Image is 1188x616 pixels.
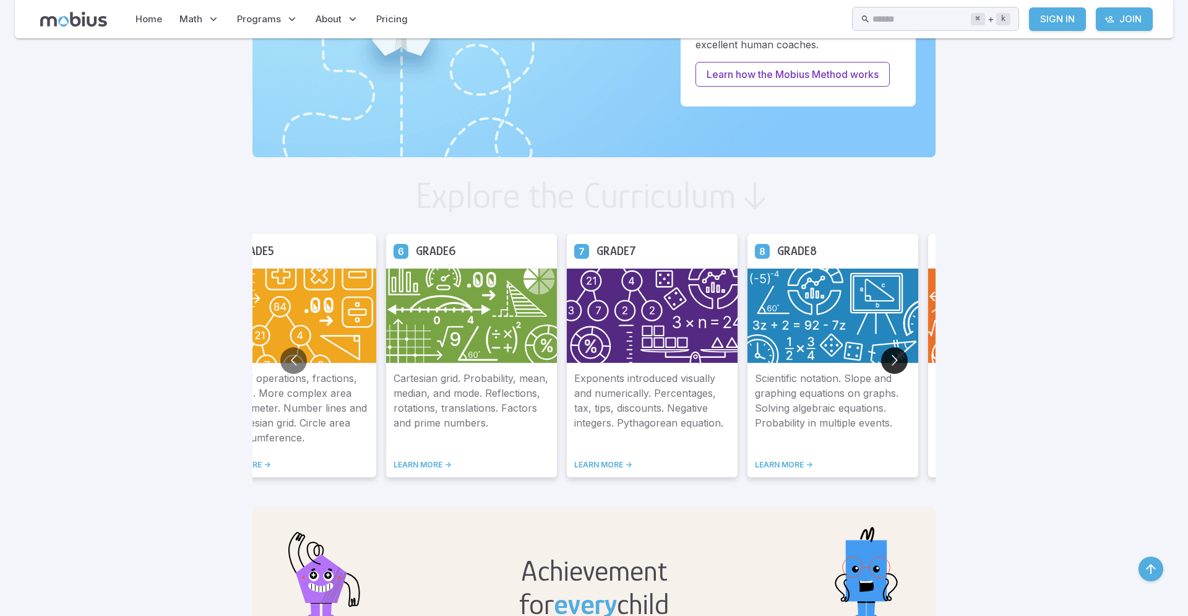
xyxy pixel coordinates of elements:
[519,554,669,588] h2: Achievement
[755,243,770,258] a: Grade 8
[415,177,736,214] h2: Explore the Curriculum
[316,12,342,26] span: About
[596,241,636,261] h5: Grade 7
[928,268,1099,363] img: Grade 9
[971,12,1010,27] div: +
[205,268,376,363] img: Grade 5
[574,243,589,258] a: Grade 7
[1029,7,1086,31] a: Sign In
[996,13,1010,25] kbd: k
[574,460,730,470] a: LEARN MORE ->
[394,243,408,258] a: Grade 6
[777,241,817,261] h5: Grade 8
[213,460,369,470] a: LEARN MORE ->
[695,62,890,87] a: Learn how the Mobius Method works
[755,460,911,470] a: LEARN MORE ->
[132,5,166,33] a: Home
[881,347,908,374] button: Go to next slide
[213,371,369,445] p: Order of operations, fractions, decimals. More complex area and perimeter. Number lines and the c...
[567,268,738,363] img: Grade 7
[1096,7,1153,31] a: Join
[394,371,549,445] p: Cartesian grid. Probability, mean, median, and mode. Reflections, rotations, translations. Factor...
[747,268,918,363] img: Grade 8
[707,67,879,82] p: Learn how the Mobius Method works
[235,241,274,261] h5: Grade 5
[179,12,202,26] span: Math
[416,241,456,261] h5: Grade 6
[394,460,549,470] a: LEARN MORE ->
[280,347,307,374] button: Go to previous slide
[574,371,730,445] p: Exponents introduced visually and numerically. Percentages, tax, tips, discounts. Negative intege...
[755,371,911,445] p: Scientific notation. Slope and graphing equations on graphs. Solving algebraic equations. Probabi...
[971,13,985,25] kbd: ⌘
[237,12,281,26] span: Programs
[386,268,557,363] img: Grade 6
[372,5,411,33] a: Pricing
